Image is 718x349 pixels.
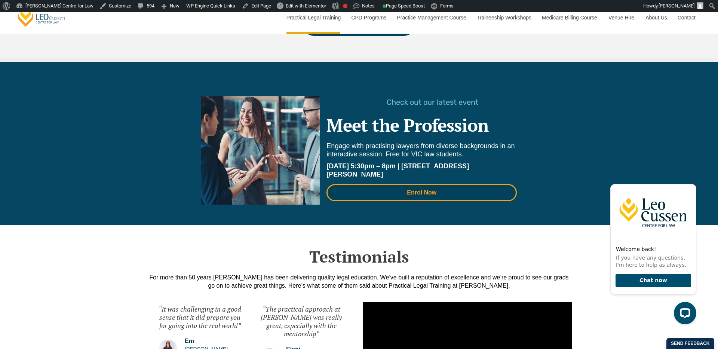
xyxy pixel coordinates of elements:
[407,190,436,196] span: Enrol Now
[185,337,241,345] span: Em
[604,171,699,330] iframe: LiveChat chat widget
[536,1,603,34] a: Medicare Billing Course
[17,6,67,27] a: [PERSON_NAME] Centre for Law
[326,184,517,201] a: Enrol Now
[146,247,572,266] h2: Testimonials
[286,3,326,9] span: Edit with Elementor
[260,305,343,338] div: “The practical approach at [PERSON_NAME] was really great, especially with the mentorship”
[281,1,346,34] a: Practical Legal Training
[387,98,478,106] span: Check out our latest event
[659,3,694,9] span: [PERSON_NAME]
[326,162,469,178] b: [DATE] 5:30pm – 8pm | [STREET_ADDRESS][PERSON_NAME]
[640,1,672,34] a: About Us
[471,1,536,34] a: Traineeship Workshops
[159,305,241,330] div: “It was challenging in a good sense that it did prepare you for going into the real world”
[146,273,572,290] div: For more than 50 years [PERSON_NAME] has been delivering quality legal education. We’ve built a r...
[343,4,347,8] div: Focus keyphrase not set
[326,142,517,158] p: Engage with practising lawyers from diverse backgrounds in an interactive session. Free for VIC l...
[672,1,701,34] a: Contact
[346,1,391,34] a: CPD Programs
[326,113,488,137] a: Meet the Profession
[603,1,640,34] a: Venue Hire
[392,1,471,34] a: Practice Management Course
